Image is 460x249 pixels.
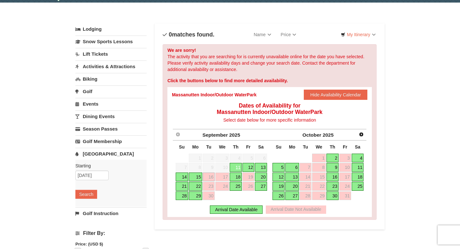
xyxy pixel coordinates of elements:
[337,30,380,39] a: My Itinerary
[189,191,202,200] a: 29
[189,182,202,191] a: 22
[352,182,364,191] a: 25
[323,132,333,138] span: 2025
[272,173,285,181] a: 12
[176,163,188,172] span: 7
[203,163,215,172] span: 9
[352,163,364,172] a: 11
[75,36,147,47] a: Snow Sports Lessons
[175,132,180,137] span: Prev
[189,163,202,172] span: 8
[75,230,147,236] h4: Filter By:
[276,144,281,149] span: Sunday
[75,163,142,169] label: Starting
[203,132,228,138] span: September
[266,205,326,214] div: Arrival Date Not Available
[300,191,311,200] a: 28
[189,173,202,181] a: 15
[359,132,364,137] span: Next
[75,148,147,160] a: [GEOGRAPHIC_DATA]
[176,191,188,200] a: 28
[272,163,285,172] a: 5
[255,154,267,163] span: 6
[189,154,202,163] span: 1
[304,90,367,100] button: Hide Availability Calendar
[276,28,301,41] a: Price
[167,77,372,84] div: Click the buttons below to find more detailed availability.
[355,144,360,149] span: Saturday
[258,144,264,149] span: Saturday
[326,182,339,191] a: 23
[75,110,147,122] a: Dining Events
[312,163,326,172] a: 8
[255,173,267,181] a: 20
[339,154,351,163] a: 3
[242,154,254,163] span: 5
[303,144,308,149] span: Tuesday
[242,163,254,172] a: 12
[167,48,196,53] strong: We are sorry!
[215,173,229,181] a: 17
[255,163,267,172] a: 13
[75,242,103,246] strong: Price: (USD $)
[352,154,364,163] a: 4
[330,144,335,149] span: Thursday
[300,182,311,191] a: 21
[246,144,250,149] span: Friday
[357,130,366,139] a: Next
[289,144,295,149] span: Monday
[75,23,147,35] a: Lodging
[223,117,316,123] span: Select date below for more specific information
[326,191,339,200] a: 30
[242,173,254,181] a: 19
[352,173,364,181] a: 18
[230,173,242,181] a: 18
[210,205,263,214] div: Arrival Date Available
[179,144,185,149] span: Sunday
[163,44,377,220] div: The activity that you are searching for is currently unavailable online for the date you have sel...
[312,182,326,191] a: 22
[75,98,147,110] a: Events
[242,182,254,191] a: 26
[249,28,276,41] a: Name
[285,191,299,200] a: 27
[203,173,215,181] a: 16
[215,163,229,172] span: 10
[163,31,214,38] h4: matches found.
[285,173,299,181] a: 13
[326,163,339,172] a: 9
[173,130,182,139] a: Prev
[326,154,339,163] a: 2
[272,191,285,200] a: 26
[229,132,240,138] span: 2025
[326,173,339,181] a: 16
[312,154,326,163] a: 1
[215,182,229,191] a: 24
[339,163,351,172] a: 10
[75,60,147,72] a: Activities & Attractions
[300,163,311,172] a: 7
[176,182,188,191] a: 21
[303,132,321,138] span: October
[285,182,299,191] a: 20
[312,191,326,200] a: 29
[75,123,147,135] a: Season Passes
[75,48,147,60] a: Lift Tickets
[255,182,267,191] a: 27
[203,182,215,191] a: 23
[203,154,215,163] span: 2
[339,191,351,200] a: 31
[75,85,147,97] a: Golf
[230,163,242,172] a: 11
[230,154,242,163] span: 4
[300,173,311,181] a: 14
[172,102,367,115] h4: Dates of Availability for Massanutten Indoor/Outdoor WaterPark
[233,144,239,149] span: Thursday
[230,182,242,191] a: 25
[343,144,347,149] span: Friday
[285,163,299,172] a: 6
[75,135,147,147] a: Golf Membership
[339,173,351,181] a: 17
[169,31,172,38] span: 0
[339,182,351,191] a: 24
